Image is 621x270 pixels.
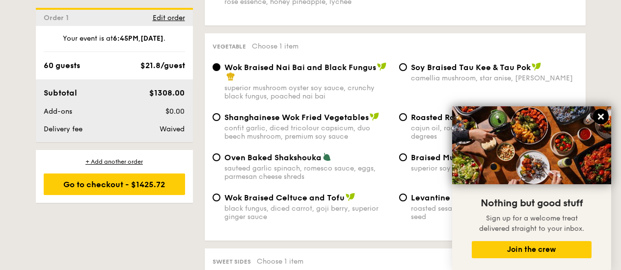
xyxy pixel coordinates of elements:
[153,14,185,22] span: Edit order
[44,34,185,52] div: Your event is at , .
[399,194,407,201] input: Levantine Cauliflower and Hummusroasted sesame paste, pink peppercorn, fennel seed
[411,193,553,202] span: Levantine Cauliflower and Hummus
[44,125,82,133] span: Delivery fee
[224,84,391,100] div: superior mushroom oyster soy sauce, crunchy black fungus, poached nai bai
[593,109,609,124] button: Close
[411,74,578,82] div: camellia mushroom, star anise, [PERSON_NAME]
[411,113,526,122] span: Roasted Rainbow Vegetables
[472,241,592,258] button: Join the crew
[224,204,391,221] div: black fungus, diced carrot, goji berry, superior ginger sauce
[213,194,220,201] input: Wok Braised Celtuce and Tofublack fungus, diced carrot, goji berry, superior ginger sauce
[213,153,220,161] input: Oven Baked Shakshoukasauteed garlic spinach, romesco sauce, eggs, parmesan cheese shreds
[213,258,251,265] span: Sweet sides
[44,88,77,98] span: Subtotal
[226,72,235,81] img: icon-chef-hat.a58ddaea.svg
[411,63,531,72] span: ⁠Soy Braised Tau Kee & Tau Pok
[257,257,303,266] span: Choose 1 item
[399,153,407,161] input: Braised Mushroom & Broccolisuperior soy sauce, garlic, tricolour capsicum
[346,193,355,201] img: icon-vegan.f8ff3823.svg
[224,63,376,72] span: Wok Braised Nai Bai and Black Fungus
[213,63,220,71] input: Wok Braised Nai Bai and Black Fungussuperior mushroom oyster soy sauce, crunchy black fungus, poa...
[224,153,322,162] span: Oven Baked Shakshouka
[479,214,584,233] span: Sign up for a welcome treat delivered straight to your inbox.
[44,173,185,195] div: Go to checkout - $1425.72
[481,197,583,209] span: Nothing but good stuff
[140,34,163,43] strong: [DATE]
[165,107,185,116] span: $0.00
[224,164,391,181] div: sauteed garlic spinach, romesco sauce, eggs, parmesan cheese shreds
[224,193,345,202] span: Wok Braised Celtuce and Tofu
[140,60,185,72] div: $21.8/guest
[411,164,578,172] div: superior soy sauce, garlic, tricolour capsicum
[377,62,387,71] img: icon-vegan.f8ff3823.svg
[44,107,72,116] span: Add-ons
[224,113,369,122] span: Shanghainese Wok Fried Vegetables
[44,60,80,72] div: 60 guests
[399,63,407,71] input: ⁠Soy Braised Tau Kee & Tau Pokcamellia mushroom, star anise, [PERSON_NAME]
[149,88,185,98] span: $1308.00
[252,42,298,50] span: Choose 1 item
[323,152,331,161] img: icon-vegetarian.fe4039eb.svg
[113,34,138,43] strong: 6:45PM
[160,125,185,133] span: Waived
[411,124,578,141] div: cajun oil, roasted assorted vegetables at 250 degrees
[213,113,220,121] input: Shanghainese Wok Fried Vegetablesconfit garlic, diced tricolour capsicum, duo beech mushroom, pre...
[399,113,407,121] input: Roasted Rainbow Vegetablescajun oil, roasted assorted vegetables at 250 degrees
[411,204,578,221] div: roasted sesame paste, pink peppercorn, fennel seed
[532,62,541,71] img: icon-vegan.f8ff3823.svg
[44,14,73,22] span: Order 1
[411,153,525,162] span: Braised Mushroom & Broccoli
[44,158,185,166] div: + Add another order
[224,124,391,141] div: confit garlic, diced tricolour capsicum, duo beech mushroom, premium soy sauce
[213,43,246,50] span: Vegetable
[452,106,611,184] img: DSC07876-Edit02-Large.jpeg
[370,112,379,121] img: icon-vegan.f8ff3823.svg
